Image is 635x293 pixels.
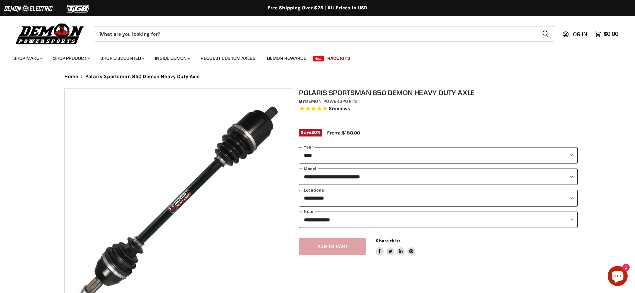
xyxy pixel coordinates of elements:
a: Demon Powersports [305,98,357,104]
a: Race Kits [322,51,355,65]
span: Rated 5.0 out of 5 stars 6 reviews [299,105,578,112]
span: 20 [311,130,317,135]
select: year [299,147,578,164]
span: New! [313,56,324,61]
span: Log in [570,31,587,37]
input: When autocomplete results are available use up and down arrows to review and enter to select [95,26,537,41]
inbox-online-store-chat: Shopify online store chat [606,266,630,288]
select: modal-name [299,169,578,185]
span: Polaris Sportsman 850 Demon Heavy Duty Axle [85,74,200,79]
a: Shop Product [48,51,94,65]
span: Share this: [376,238,400,243]
img: TGB Logo 2 [53,2,103,15]
span: From: $180.00 [327,130,360,136]
a: Demon Rewards [262,51,312,65]
img: Demon Electric Logo 2 [3,2,53,15]
span: Save % [299,129,322,136]
button: Search [537,26,554,41]
ul: Main menu [8,49,617,65]
h1: Polaris Sportsman 850 Demon Heavy Duty Axle [299,88,578,97]
span: $0.00 [604,31,618,37]
img: Demon Powersports [13,22,86,45]
a: Log in [567,31,591,37]
span: reviews [332,105,350,111]
div: Free Shipping Over $75 | All Prices In USD [51,5,584,11]
nav: Breadcrumbs [51,74,584,79]
form: Product [95,26,554,41]
a: Shop Discounted [95,51,149,65]
aside: Share this: [376,238,415,256]
a: $0.00 [591,29,622,39]
div: by [299,98,578,105]
span: 6 reviews [329,105,350,111]
a: Request Custom Axles [196,51,261,65]
a: Home [64,74,78,79]
select: keys [299,190,578,206]
a: Inside Demon [150,51,194,65]
a: Shop Make [8,51,47,65]
select: keys [299,212,578,228]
